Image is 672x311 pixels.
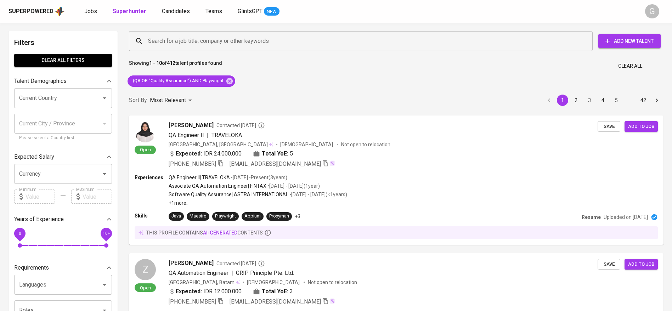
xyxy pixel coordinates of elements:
div: IDR 12.000.000 [169,287,242,296]
p: Showing of talent profiles found [129,60,222,73]
div: Superpowered [9,7,53,16]
a: Teams [205,7,224,16]
div: Talent Demographics [14,74,112,88]
b: Expected: [176,287,202,296]
button: Save [598,259,620,270]
b: 1 - 10 [149,60,162,66]
p: Sort By [129,96,147,104]
h6: Filters [14,37,112,48]
p: Software Quality Assurance | ASTRA INTERNATIONAL [169,191,288,198]
div: [GEOGRAPHIC_DATA], [GEOGRAPHIC_DATA] [169,141,273,148]
div: Z [135,259,156,280]
b: Expected: [176,149,202,158]
p: this profile contains contents [146,229,263,236]
p: Years of Experience [14,215,64,224]
p: • [DATE] - [DATE] ( <1 years ) [288,191,347,198]
svg: By Batam recruiter [258,260,265,267]
span: Add to job [628,123,654,131]
p: +1 more ... [169,199,347,207]
button: Clear All filters [14,54,112,67]
p: Experiences [135,174,169,181]
button: Go to page 2 [570,95,582,106]
button: Add to job [625,259,658,270]
span: Candidates [162,8,190,15]
a: GlintsGPT NEW [238,7,279,16]
span: | [207,131,209,140]
span: Jobs [84,8,97,15]
span: Teams [205,8,222,15]
span: [PERSON_NAME] [169,259,214,267]
a: Candidates [162,7,191,16]
a: Jobs [84,7,98,16]
span: Contacted [DATE] [216,260,265,267]
div: [GEOGRAPHIC_DATA], Batam [169,279,240,286]
span: 5 [290,149,293,158]
p: Talent Demographics [14,77,67,85]
div: Requirements [14,261,112,275]
span: TRAVELOKA [211,132,242,138]
div: Most Relevant [150,94,194,107]
p: Expected Salary [14,153,54,161]
button: Clear All [615,60,645,73]
span: 0 [18,231,21,236]
span: Clear All [618,62,642,70]
b: Total YoE: [262,287,288,296]
button: Open [100,280,109,290]
button: Add New Talent [598,34,661,48]
p: Uploaded on [DATE] [604,214,648,221]
span: [EMAIL_ADDRESS][DOMAIN_NAME] [230,160,321,167]
span: GlintsGPT [238,8,262,15]
svg: By Batam recruiter [258,122,265,129]
button: Save [598,121,620,132]
span: Open [137,285,154,291]
input: Value [83,190,112,204]
button: Open [100,169,109,179]
div: Java [171,213,181,220]
a: Superpoweredapp logo [9,6,64,17]
span: Add to job [628,260,654,268]
span: Save [601,123,617,131]
span: [DEMOGRAPHIC_DATA] [280,141,334,148]
p: Skills [135,212,169,219]
span: [PERSON_NAME] [169,121,214,130]
span: GRIP Principle Pte. Ltd. [236,270,294,276]
p: • [DATE] - Present ( 3 years ) [230,174,287,181]
span: [EMAIL_ADDRESS][DOMAIN_NAME] [230,298,321,305]
button: Go to page 3 [584,95,595,106]
img: magic_wand.svg [329,298,335,304]
input: Value [26,190,55,204]
div: (QA OR "Quality Assurance") AND Playwright [128,75,235,87]
p: +3 [295,213,300,220]
a: Open[PERSON_NAME]Contacted [DATE]QA Engineer II|TRAVELOKA[GEOGRAPHIC_DATA], [GEOGRAPHIC_DATA][DEM... [129,115,663,245]
p: Not open to relocation [308,279,357,286]
div: … [624,97,636,104]
div: G [645,4,659,18]
div: Appium [244,213,261,220]
p: Resume [582,214,601,221]
b: Total YoE: [262,149,288,158]
span: AI-generated [203,230,237,236]
div: Expected Salary [14,150,112,164]
div: IDR 24.000.000 [169,149,242,158]
button: page 1 [557,95,568,106]
span: [DEMOGRAPHIC_DATA] [247,279,301,286]
span: (QA OR "Quality Assurance") AND Playwright [128,78,228,84]
button: Go to page 42 [638,95,649,106]
p: Requirements [14,264,49,272]
nav: pagination navigation [542,95,663,106]
span: [PHONE_NUMBER] [169,160,216,167]
p: Associate QA Automation Engineer | FINTAX [169,182,266,190]
b: Superhunter [113,8,146,15]
button: Open [100,93,109,103]
span: Contacted [DATE] [216,122,265,129]
button: Add to job [625,121,658,132]
span: 10+ [102,231,110,236]
span: [PHONE_NUMBER] [169,298,216,305]
button: Go to page 4 [597,95,609,106]
div: Playwright [215,213,236,220]
img: app logo [55,6,64,17]
b: 412 [167,60,175,66]
p: QA Engineer II | TRAVELOKA [169,174,230,181]
img: 8c676729b09744086c57122dec807d2d.jpg [135,121,156,142]
p: • [DATE] - [DATE] ( 1 year ) [266,182,320,190]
